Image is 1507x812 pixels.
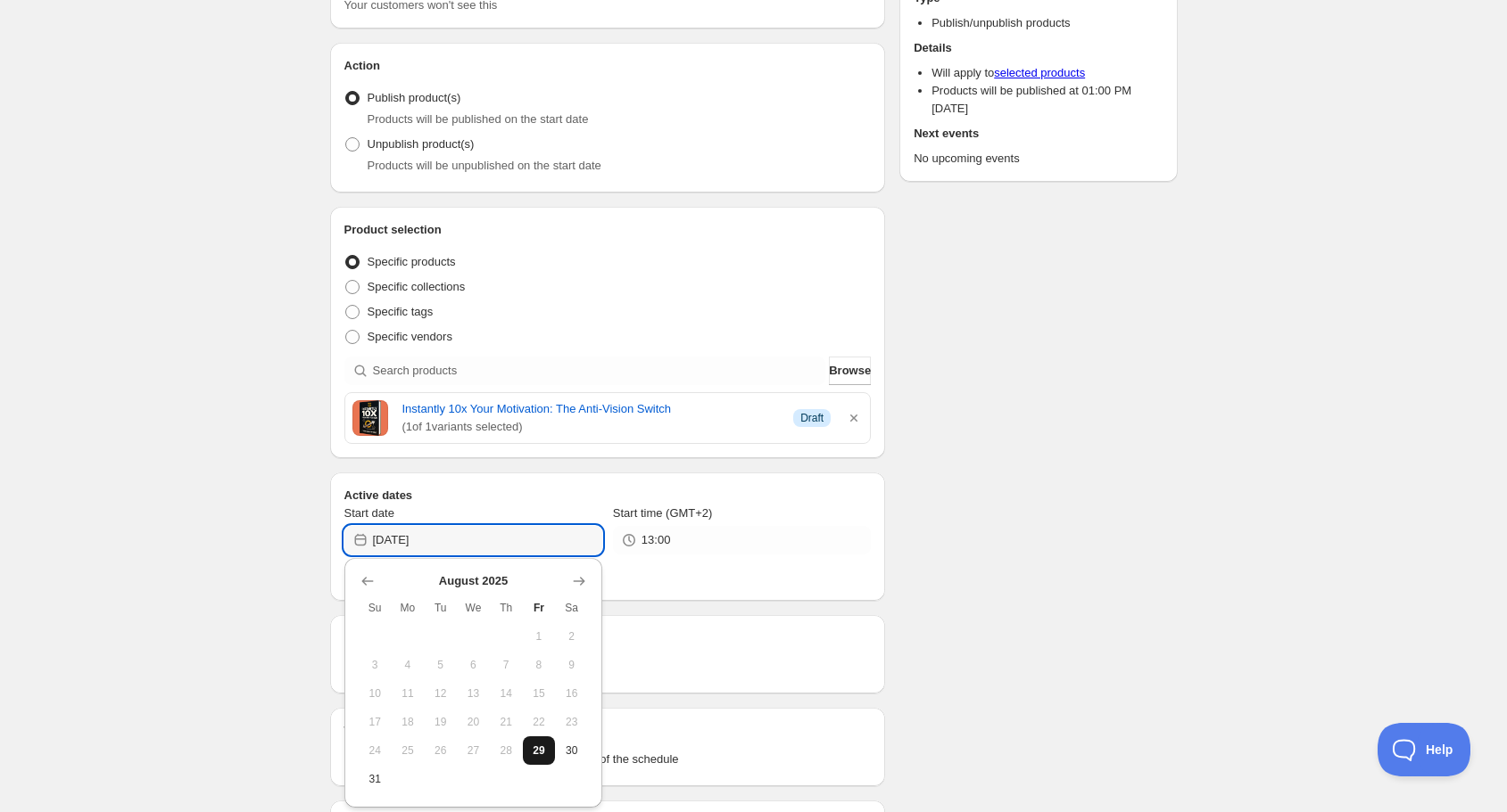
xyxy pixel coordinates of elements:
span: 27 [464,743,483,758]
span: Fr [530,601,549,615]
span: 16 [562,686,581,701]
span: 24 [366,743,385,758]
button: Tuesday August 26 2025 [424,736,457,765]
span: 4 [399,658,418,672]
span: 15 [530,686,549,701]
h2: Product selection [344,221,872,239]
span: Sa [562,601,581,615]
span: 7 [497,658,516,672]
span: 29 [530,743,549,758]
span: 6 [464,658,483,672]
button: Browse [829,357,871,385]
span: Start date [344,506,394,520]
button: Monday August 18 2025 [392,708,425,736]
button: Friday August 1 2025 [523,622,556,651]
span: 3 [366,658,385,672]
th: Friday [523,594,556,622]
button: Wednesday August 20 2025 [457,708,490,736]
span: Th [497,601,516,615]
span: 30 [562,743,581,758]
p: No upcoming events [914,150,1163,168]
span: Specific vendors [368,330,452,343]
button: Tuesday August 5 2025 [424,651,457,679]
button: Saturday August 30 2025 [555,736,588,765]
input: Search products [373,357,826,385]
h2: Tags [344,722,872,740]
a: selected products [994,66,1085,79]
button: Monday August 11 2025 [392,679,425,708]
th: Sunday [359,594,392,622]
span: Publish product(s) [368,91,461,104]
button: Monday August 4 2025 [392,651,425,679]
button: Sunday August 17 2025 [359,708,392,736]
button: Friday August 22 2025 [523,708,556,736]
span: 23 [562,715,581,729]
span: We [464,601,483,615]
span: Browse [829,362,871,380]
span: Mo [399,601,418,615]
span: 9 [562,658,581,672]
button: Wednesday August 27 2025 [457,736,490,765]
button: Thursday August 14 2025 [490,679,523,708]
span: 25 [399,743,418,758]
span: 5 [431,658,450,672]
a: Instantly 10x Your Motivation: The Anti-Vision Switch [402,400,780,418]
h2: Details [914,39,1163,57]
span: 17 [366,715,385,729]
span: Tu [431,601,450,615]
button: Wednesday August 13 2025 [457,679,490,708]
th: Wednesday [457,594,490,622]
span: 21 [497,715,516,729]
button: Thursday August 21 2025 [490,708,523,736]
span: 26 [431,743,450,758]
span: ( 1 of 1 variants selected) [402,418,780,436]
span: 14 [497,686,516,701]
th: Thursday [490,594,523,622]
button: Tuesday August 12 2025 [424,679,457,708]
button: Friday August 8 2025 [523,651,556,679]
button: Monday August 25 2025 [392,736,425,765]
span: 19 [431,715,450,729]
span: Specific tags [368,305,434,318]
button: Thursday August 28 2025 [490,736,523,765]
button: Saturday August 2 2025 [555,622,588,651]
h2: Active dates [344,487,872,504]
span: 22 [530,715,549,729]
span: 1 [530,629,549,644]
span: Unpublish product(s) [368,137,475,151]
span: 20 [464,715,483,729]
button: Sunday August 3 2025 [359,651,392,679]
span: 10 [366,686,385,701]
span: Products will be unpublished on the start date [368,159,601,172]
span: 18 [399,715,418,729]
button: Show previous month, July 2025 [355,569,380,594]
h2: Action [344,57,872,75]
span: 2 [562,629,581,644]
span: 31 [366,772,385,786]
button: Saturday August 9 2025 [555,651,588,679]
button: Today Friday August 29 2025 [523,736,556,765]
span: Su [366,601,385,615]
h2: Repeating [344,629,872,647]
li: Products will be published at 01:00 PM [DATE] [932,82,1163,118]
button: Saturday August 16 2025 [555,679,588,708]
span: 11 [399,686,418,701]
span: Draft [800,411,824,425]
button: Thursday August 7 2025 [490,651,523,679]
iframe: Toggle Customer Support [1378,723,1471,776]
button: Wednesday August 6 2025 [457,651,490,679]
button: Friday August 15 2025 [523,679,556,708]
th: Tuesday [424,594,457,622]
th: Saturday [555,594,588,622]
button: Show next month, September 2025 [567,569,592,594]
span: Specific products [368,255,456,268]
button: Tuesday August 19 2025 [424,708,457,736]
li: Will apply to [932,64,1163,82]
span: 13 [464,686,483,701]
li: Publish/unpublish products [932,14,1163,32]
span: 8 [530,658,549,672]
span: 12 [431,686,450,701]
span: Start time (GMT+2) [613,506,713,520]
button: Sunday August 10 2025 [359,679,392,708]
img: Cover image of Instantly 10x Your Motivation: The Anti-Vision Switch by Tyler Andrew Cole - publi... [352,400,388,436]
